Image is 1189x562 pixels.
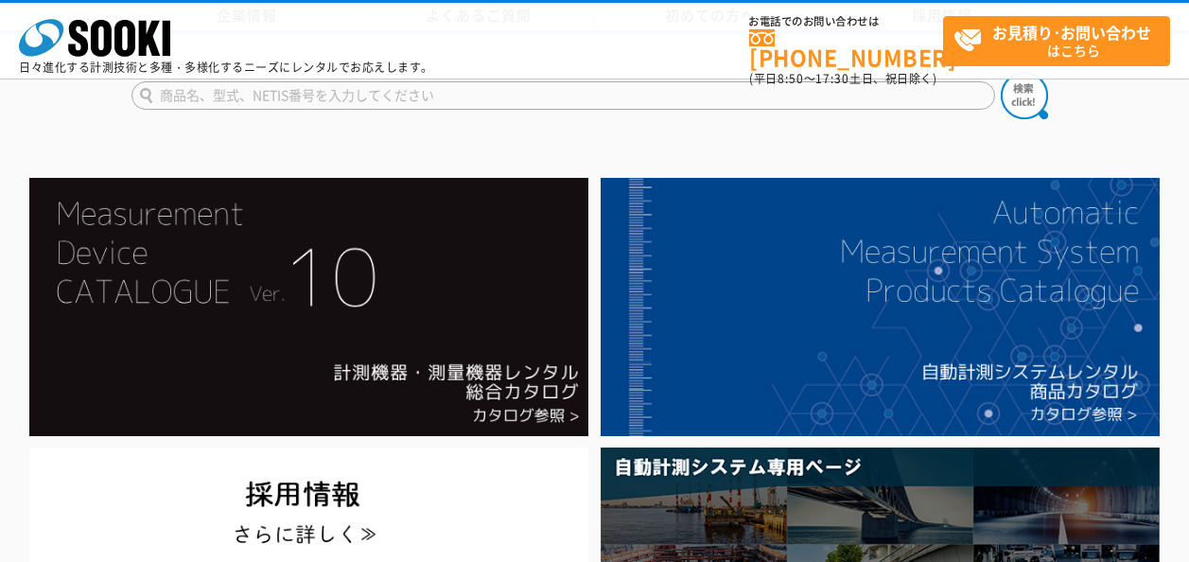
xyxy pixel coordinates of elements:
span: 17:30 [815,70,849,87]
a: お見積り･お問い合わせはこちら [943,16,1170,66]
span: 8:50 [778,70,804,87]
span: お電話でのお問い合わせは [749,16,943,27]
strong: お見積り･お問い合わせ [992,21,1151,44]
p: 日々進化する計測技術と多種・多様化するニーズにレンタルでお応えします。 [19,61,433,73]
span: はこちら [953,17,1169,64]
img: btn_search.png [1001,72,1048,119]
input: 商品名、型式、NETIS番号を入力してください [131,81,995,110]
img: 自動計測システムカタログ [601,178,1160,436]
img: Catalog Ver10 [29,178,588,436]
a: [PHONE_NUMBER] [749,29,943,68]
span: (平日 ～ 土日、祝日除く) [749,70,936,87]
